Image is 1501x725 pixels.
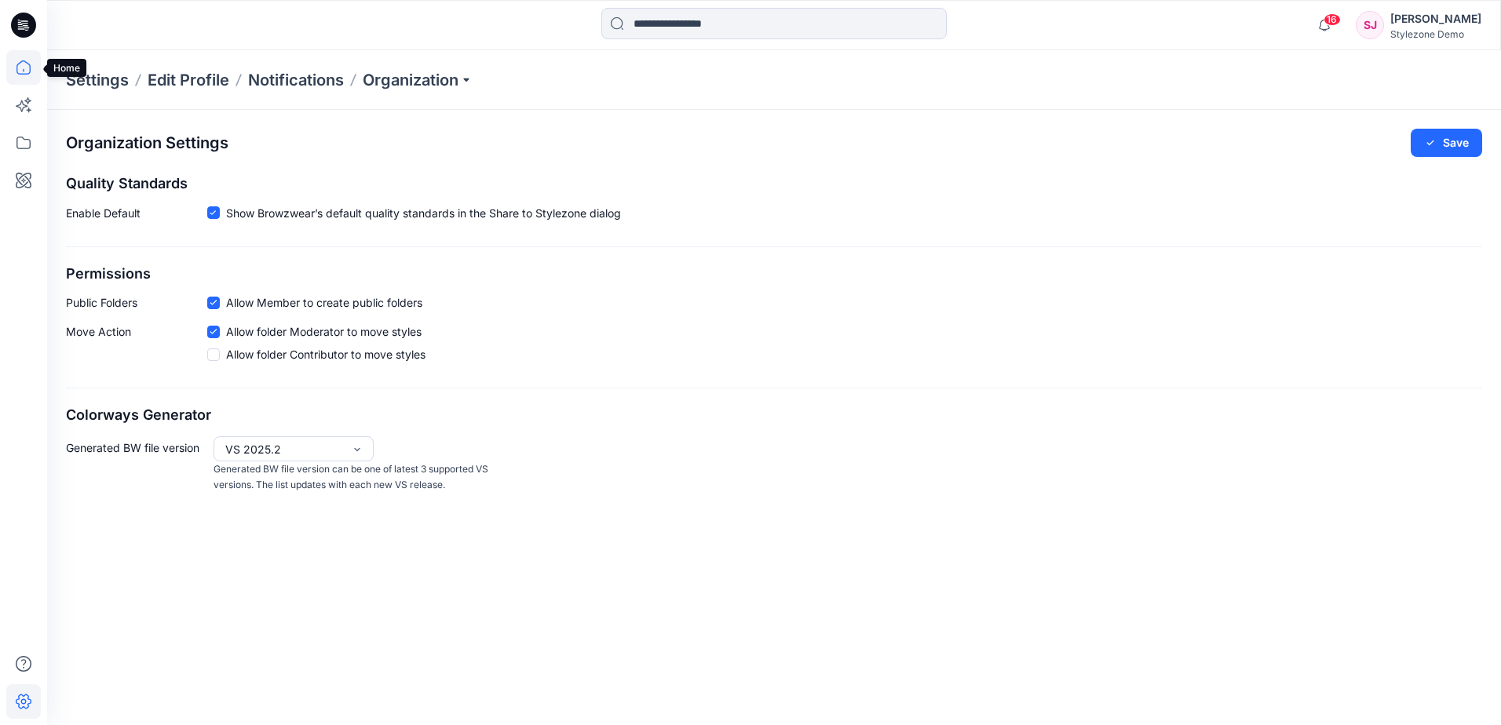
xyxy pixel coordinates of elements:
[66,69,129,91] p: Settings
[66,176,1482,192] h2: Quality Standards
[1324,13,1341,26] span: 16
[226,323,422,340] span: Allow folder Moderator to move styles
[1390,9,1481,28] div: [PERSON_NAME]
[66,323,207,369] p: Move Action
[214,461,493,494] p: Generated BW file version can be one of latest 3 supported VS versions. The list updates with eac...
[66,407,1482,424] h2: Colorways Generator
[66,266,1482,282] h2: Permissions
[226,346,425,362] span: Allow folder Contributor to move styles
[225,441,343,457] div: VS 2025.2
[1356,11,1384,39] div: SJ
[66,205,207,228] p: Enable Default
[148,69,229,91] a: Edit Profile
[1411,129,1482,157] button: Save
[226,294,422,311] span: Allow Member to create public folders
[1390,28,1481,40] div: Stylezone Demo
[226,205,621,221] span: Show Browzwear’s default quality standards in the Share to Stylezone dialog
[248,69,344,91] a: Notifications
[66,134,228,152] h2: Organization Settings
[66,294,207,311] p: Public Folders
[66,436,207,494] p: Generated BW file version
